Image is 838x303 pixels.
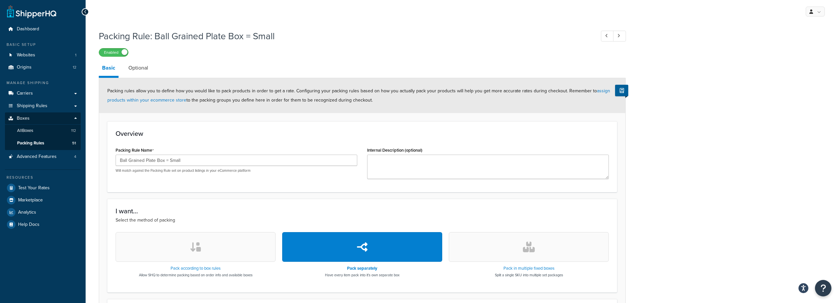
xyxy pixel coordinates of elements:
[325,272,399,278] p: Have every item pack into it's own separate box
[5,194,81,206] a: Marketplace
[18,185,50,191] span: Test Your Rates
[17,52,35,58] span: Websites
[99,60,119,78] a: Basic
[5,151,81,163] li: Advanced Features
[5,206,81,218] a: Analytics
[5,112,81,150] li: Boxes
[74,154,76,160] span: 4
[5,42,81,47] div: Basic Setup
[815,280,831,296] button: Open Resource Center
[99,30,589,43] h1: Packing Rule: Ball Grained Plate Box = Small
[5,151,81,163] a: Advanced Features4
[5,100,81,112] a: Shipping Rules
[5,182,81,194] a: Test Your Rates
[107,87,610,104] span: Packing rules allow you to define how you would like to pack products in order to get a rate. Con...
[139,266,253,271] h3: Pack according to box rules
[5,125,81,137] a: AllBoxes112
[116,168,357,173] p: Will match against the Packing Rule set on product listings in your eCommerce platform
[5,219,81,230] a: Help Docs
[5,112,81,125] a: Boxes
[17,65,32,70] span: Origins
[325,266,399,271] h3: Pack separately
[72,140,76,146] span: 51
[615,85,628,96] button: Show Help Docs
[116,130,609,137] h3: Overview
[75,52,76,58] span: 1
[71,128,76,134] span: 112
[5,49,81,61] li: Websites
[17,26,39,32] span: Dashboard
[125,60,151,76] a: Optional
[18,222,40,227] span: Help Docs
[5,23,81,35] a: Dashboard
[367,148,422,153] label: Internal Description (optional)
[17,116,30,121] span: Boxes
[5,80,81,86] div: Manage Shipping
[5,49,81,61] a: Websites1
[17,103,47,109] span: Shipping Rules
[17,140,44,146] span: Packing Rules
[73,65,76,70] span: 12
[495,272,563,278] p: Split a single SKU into multiple set packages
[5,61,81,74] a: Origins12
[18,197,43,203] span: Marketplace
[17,154,57,160] span: Advanced Features
[18,210,36,215] span: Analytics
[601,31,614,42] a: Previous Record
[613,31,626,42] a: Next Record
[5,175,81,180] div: Resources
[139,272,253,278] p: Allow SHQ to determine packing based on order info and available boxes
[116,207,609,215] h3: I want...
[5,61,81,74] li: Origins
[5,137,81,149] a: Packing Rules51
[5,137,81,149] li: Packing Rules
[116,217,609,224] p: Select the method of packing
[17,128,33,134] span: All Boxes
[99,48,128,56] label: Enabled
[5,87,81,100] a: Carriers
[495,266,563,271] h3: Pack in multiple fixed boxes
[17,91,33,96] span: Carriers
[116,148,154,153] label: Packing Rule Name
